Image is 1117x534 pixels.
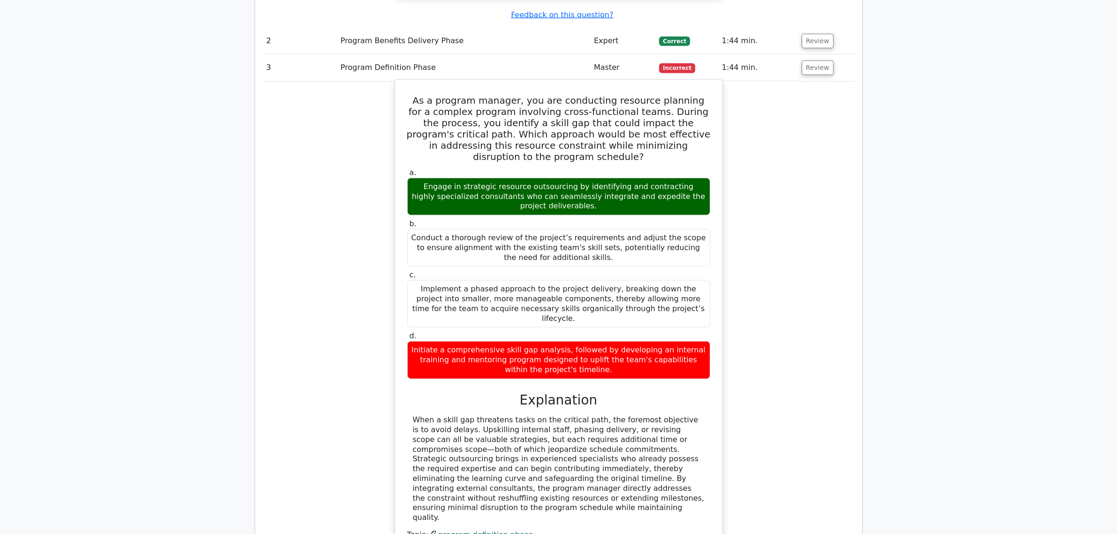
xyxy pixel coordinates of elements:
span: Incorrect [659,63,695,73]
h5: As a program manager, you are conducting resource planning for a complex program involving cross-... [406,95,711,162]
td: Program Benefits Delivery Phase [337,28,590,54]
div: Initiate a comprehensive skill gap analysis, followed by developing an internal training and ment... [407,341,710,379]
td: 1:44 min. [718,28,798,54]
td: 2 [263,28,337,54]
span: b. [410,219,417,228]
div: Engage in strategic resource outsourcing by identifying and contracting highly specialized consul... [407,178,710,215]
div: Implement a phased approach to the project delivery, breaking down the project into smaller, more... [407,280,710,328]
button: Review [802,34,834,48]
div: When a skill gap threatens tasks on the critical path, the foremost objective is to avoid delays.... [413,415,705,523]
button: Review [802,61,834,75]
h3: Explanation [413,392,705,408]
td: 3 [263,54,337,81]
td: 1:44 min. [718,54,798,81]
span: d. [410,331,417,340]
td: Program Definition Phase [337,54,590,81]
span: c. [410,270,416,279]
td: Expert [590,28,655,54]
div: Conduct a thorough review of the project’s requirements and adjust the scope to ensure alignment ... [407,229,710,267]
span: Correct [659,37,690,46]
a: Feedback on this question? [511,10,613,19]
td: Master [590,54,655,81]
span: a. [410,168,417,177]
